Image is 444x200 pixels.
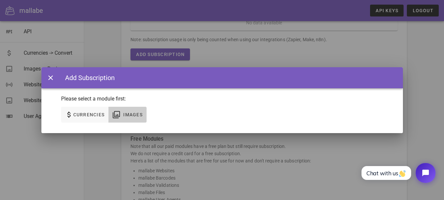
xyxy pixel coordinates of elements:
[73,112,105,117] span: Currencies
[354,157,441,188] iframe: Tidio Chat
[61,107,109,123] button: Currencies
[58,73,115,83] div: Add Subscription
[61,95,383,103] p: Please select a module first:
[108,107,147,123] button: Images
[123,112,143,117] span: Images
